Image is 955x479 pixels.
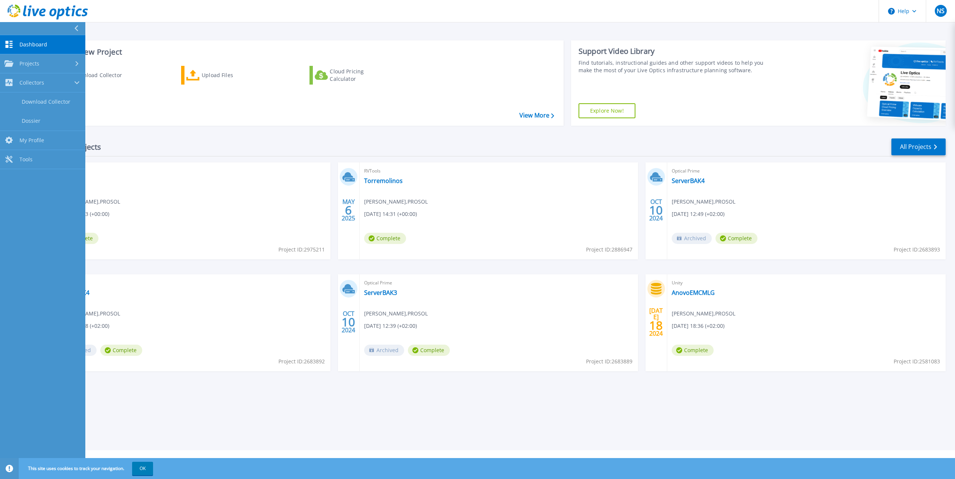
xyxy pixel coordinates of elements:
span: 6 [345,207,352,213]
span: [PERSON_NAME] , PROSOL [57,309,120,318]
span: 18 [649,322,663,329]
div: OCT 2024 [649,196,663,224]
span: 10 [649,207,663,213]
div: MAY 2025 [341,196,356,224]
a: ServerBAK3 [364,289,397,296]
span: RVTools [57,167,326,175]
a: Explore Now! [579,103,635,118]
a: View More [519,112,554,119]
div: Find tutorials, instructional guides and other support videos to help you make the most of your L... [579,59,772,74]
span: Project ID: 2975211 [278,245,325,254]
div: [DATE] 2024 [649,308,663,336]
a: ServerBAK4 [57,289,89,296]
div: Cloud Pricing Calculator [330,68,390,83]
span: Tools [19,156,33,163]
span: Project ID: 2683889 [586,357,632,366]
span: [DATE] 18:36 (+02:00) [672,322,724,330]
div: OCT 2024 [341,308,356,336]
span: Project ID: 2683892 [278,357,325,366]
span: Archived [672,233,712,244]
span: [PERSON_NAME] , PROSOL [672,198,735,206]
a: Upload Files [181,66,265,85]
div: Download Collector [72,68,132,83]
span: Complete [100,345,142,356]
span: [PERSON_NAME] , PROSOL [364,309,428,318]
span: Dashboard [19,41,47,48]
span: Collectors [19,79,44,86]
span: [DATE] 12:49 (+02:00) [672,210,724,218]
span: This site uses cookies to track your navigation. [21,462,153,475]
span: Project ID: 2886947 [586,245,632,254]
span: [PERSON_NAME] , PROSOL [57,198,120,206]
span: [DATE] 12:39 (+02:00) [364,322,417,330]
span: Unity [672,279,941,287]
span: Complete [364,233,406,244]
span: Complete [672,345,714,356]
span: Optical Prime [364,279,634,287]
span: Project ID: 2683893 [894,245,940,254]
a: All Projects [891,138,946,155]
span: Optical Prime [672,167,941,175]
span: Complete [408,345,450,356]
a: Download Collector [53,66,137,85]
a: ServerBAK4 [672,177,705,184]
button: OK [132,462,153,475]
span: Project ID: 2581083 [894,357,940,366]
div: Upload Files [202,68,262,83]
a: AnovoEMCMLG [672,289,715,296]
span: NS [937,8,945,14]
span: [DATE] 14:31 (+00:00) [364,210,417,218]
span: My Profile [19,137,44,144]
span: Archived [364,345,404,356]
span: Projects [19,60,39,67]
span: [PERSON_NAME] , PROSOL [364,198,428,206]
span: 10 [342,319,355,325]
a: Torremolinos [364,177,403,184]
span: RVTools [364,167,634,175]
span: [PERSON_NAME] , PROSOL [672,309,735,318]
a: Cloud Pricing Calculator [309,66,393,85]
div: Support Video Library [579,46,772,56]
h3: Start a New Project [53,48,554,56]
span: Optical Prime [57,279,326,287]
span: Complete [716,233,757,244]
